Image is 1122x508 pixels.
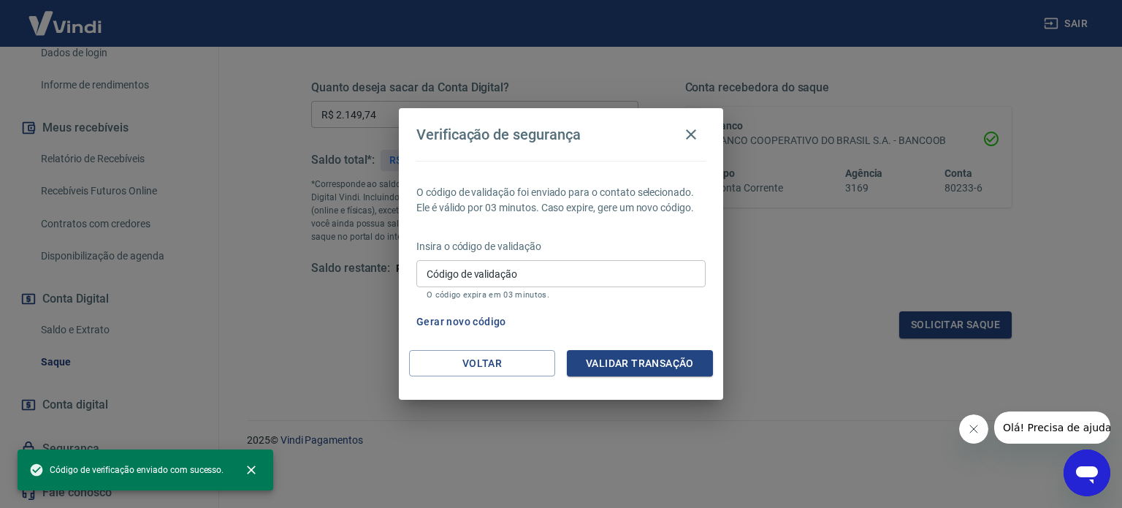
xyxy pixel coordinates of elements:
span: Olá! Precisa de ajuda? [9,10,123,22]
p: O código expira em 03 minutos. [427,290,695,300]
button: Validar transação [567,350,713,377]
button: Gerar novo código [411,308,512,335]
button: Voltar [409,350,555,377]
iframe: Botão para abrir a janela de mensagens [1064,450,1110,496]
iframe: Mensagem da empresa [994,412,1110,444]
span: Código de verificação enviado com sucesso. [29,463,224,477]
iframe: Fechar mensagem [959,414,988,444]
h4: Verificação de segurança [416,126,581,143]
p: Insira o código de validação [416,239,706,254]
button: close [235,454,267,486]
p: O código de validação foi enviado para o contato selecionado. Ele é válido por 03 minutos. Caso e... [416,185,706,216]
